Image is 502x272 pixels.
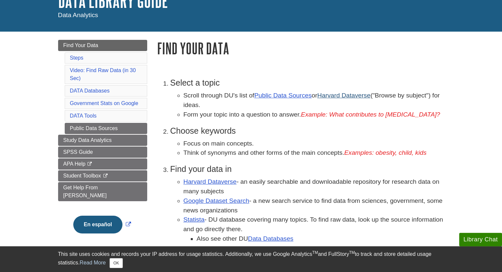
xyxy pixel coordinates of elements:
[63,173,101,178] span: Student Toolbox
[184,177,444,196] li: - an easily searchable and downloadable repository for research data on many subjects
[58,182,147,201] a: Get Help From [PERSON_NAME]
[58,40,147,245] div: Guide Page Menu
[70,113,97,119] a: DATA Tools
[254,92,312,99] a: Public Data Sources
[70,88,110,94] a: DATA Databases
[349,250,355,255] sup: TM
[72,222,133,227] a: Link opens in new window
[58,158,147,170] a: APA Help
[73,216,122,233] button: En español
[197,234,444,244] li: Also see other DU
[184,91,444,110] li: Scroll through DU's list of or ("Browse by subject") for ideas.
[157,40,444,57] h1: Find Your Data
[170,164,444,174] h3: Find your data in
[184,139,444,149] li: Focus on main concepts.
[184,178,237,185] a: Harvard Dataverse
[459,233,502,246] button: Library Chat
[58,135,147,146] a: Study Data Analytics
[312,250,318,255] sup: TM
[184,215,444,243] li: - DU database covering many topics. To find raw data, look up the source information and go direc...
[70,100,138,106] a: Government Stats on Google
[184,197,249,204] a: Google Dataset Search
[317,92,370,99] a: Harvard Dataverse
[184,110,444,120] li: Form your topic into a question to answer.
[102,174,108,178] i: This link opens in a new window
[344,149,426,156] em: Examples: obesity, child, kids
[58,170,147,181] a: Student Toolbox
[110,258,122,268] button: Close
[184,216,205,223] a: Statista
[248,235,293,242] a: Data Databases
[58,40,147,51] a: Find Your Data
[184,148,444,158] li: Think of synonyms and other forms of the main concepts.
[170,78,444,88] h3: Select a topic
[63,161,85,167] span: APA Help
[58,250,444,268] div: This site uses cookies and records your IP address for usage statistics. Additionally, we use Goo...
[58,12,98,18] span: Data Analytics
[63,137,112,143] span: Study Data Analytics
[170,126,444,136] h3: Choose keywords
[87,162,92,166] i: This link opens in a new window
[70,55,84,61] a: Steps
[63,149,93,155] span: SPSS Guide
[184,196,444,215] li: - a new search service to find data from sciences, government, some news organizations
[70,68,136,81] a: Video: Find Raw Data (in 30 Sec)
[63,185,107,198] span: Get Help From [PERSON_NAME]
[65,123,147,134] a: Public Data Sources
[58,147,147,158] a: SPSS Guide
[80,260,106,265] a: Read More
[63,42,98,48] span: Find Your Data
[184,245,241,252] a: Public Data Sources
[301,111,440,118] em: Example: What contributes to [MEDICAL_DATA]?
